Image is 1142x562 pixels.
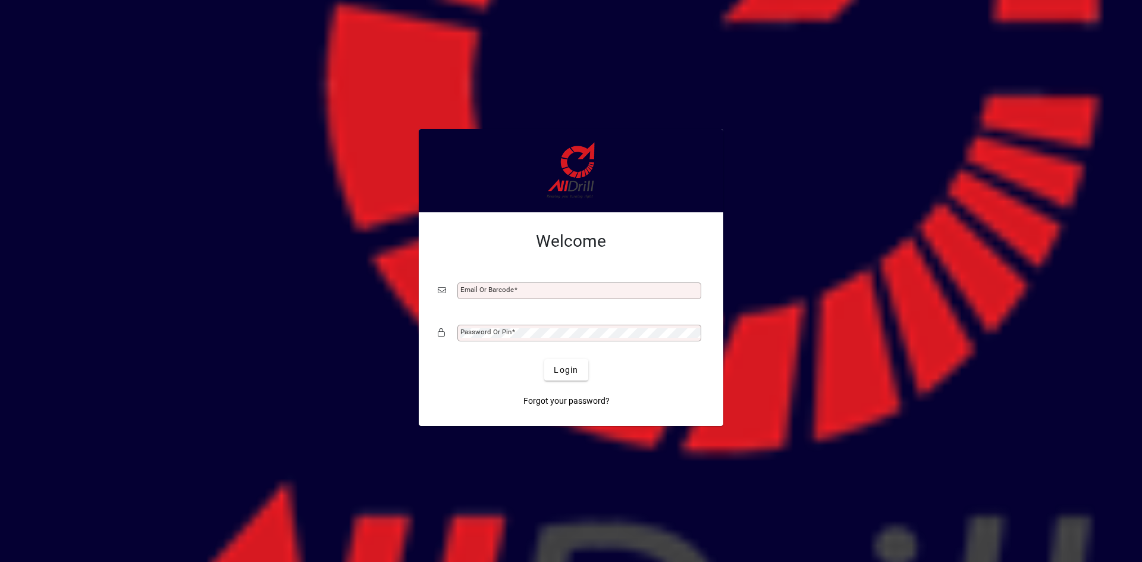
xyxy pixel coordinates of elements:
[460,285,514,294] mat-label: Email or Barcode
[544,359,588,381] button: Login
[438,231,704,252] h2: Welcome
[554,364,578,376] span: Login
[523,395,610,407] span: Forgot your password?
[519,390,614,412] a: Forgot your password?
[460,328,512,336] mat-label: Password or Pin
